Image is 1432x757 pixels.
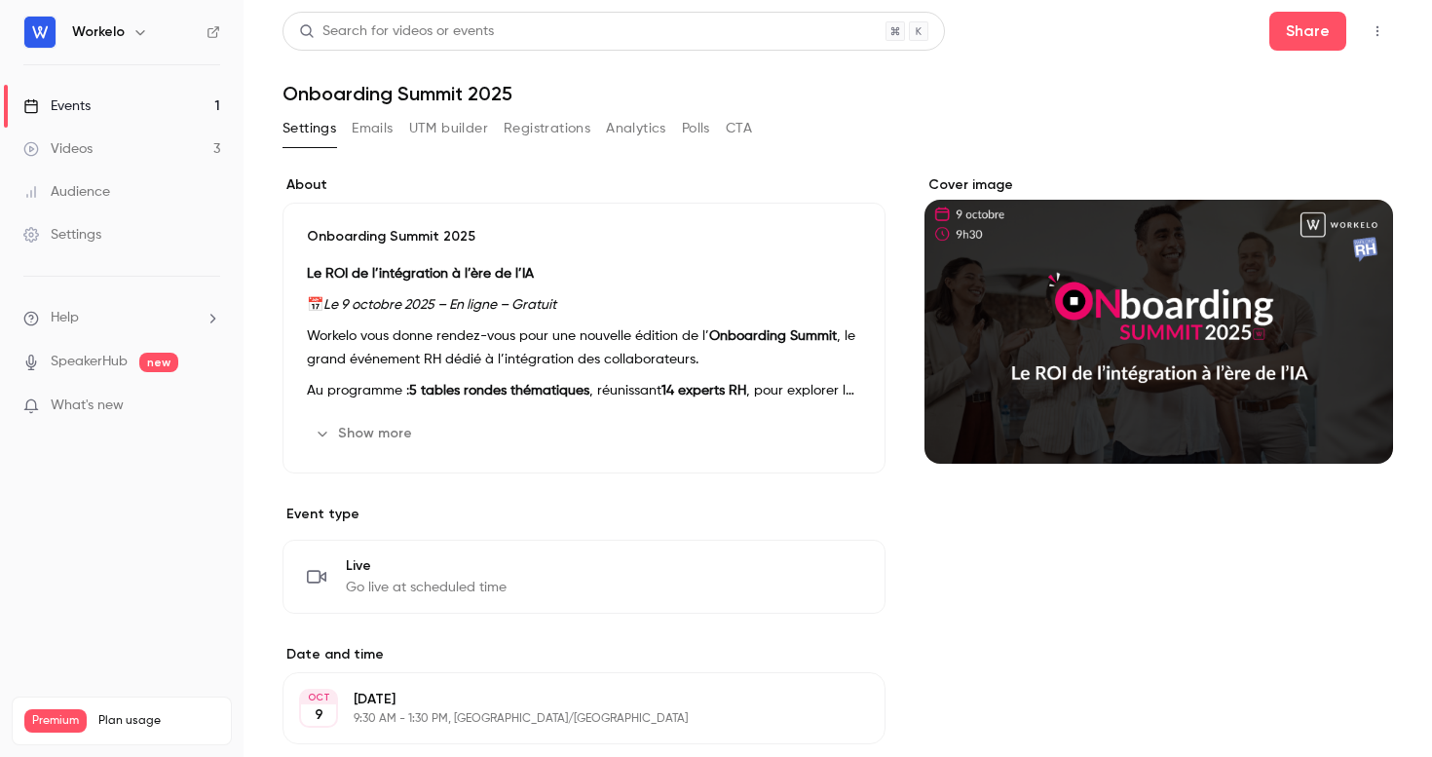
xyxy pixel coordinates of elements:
[709,329,837,343] strong: Onboarding Summit
[307,418,424,449] button: Show more
[283,113,336,144] button: Settings
[323,298,556,312] em: Le 9 octobre 2025 – En ligne – Gratuit
[23,139,93,159] div: Videos
[72,22,125,42] h6: Workelo
[283,175,886,195] label: About
[283,505,886,524] p: Event type
[307,324,861,371] p: Workelo vous donne rendez-vous pour une nouvelle édition de l’ , le grand événement RH dédié à l’...
[51,308,79,328] span: Help
[23,225,101,245] div: Settings
[1269,12,1346,51] button: Share
[51,352,128,372] a: SpeakerHub
[24,17,56,48] img: Workelo
[23,308,220,328] li: help-dropdown-opener
[139,353,178,372] span: new
[354,690,782,709] p: [DATE]
[352,113,393,144] button: Emails
[301,691,336,704] div: OCT
[346,578,507,597] span: Go live at scheduled time
[606,113,666,144] button: Analytics
[197,397,220,415] iframe: Noticeable Trigger
[307,379,861,402] p: Au programme : , réunissant , pour explorer les nouvelles pratiques d’onboarding à l’ère de l’IA,...
[409,384,589,397] strong: 5 tables rondes thématiques
[23,182,110,202] div: Audience
[504,113,590,144] button: Registrations
[299,21,494,42] div: Search for videos or events
[924,175,1393,464] section: Cover image
[98,713,219,729] span: Plan usage
[283,645,886,664] label: Date and time
[307,267,534,281] strong: Le ROI de l’intégration à l’ère de l’IA
[924,175,1393,195] label: Cover image
[346,556,507,576] span: Live
[24,709,87,733] span: Premium
[307,227,861,246] p: Onboarding Summit 2025
[726,113,752,144] button: CTA
[409,113,488,144] button: UTM builder
[307,293,861,317] p: 📅
[315,705,323,725] p: 9
[23,96,91,116] div: Events
[51,396,124,416] span: What's new
[682,113,710,144] button: Polls
[661,384,746,397] strong: 14 experts RH
[283,82,1393,105] h1: Onboarding Summit 2025
[354,711,782,727] p: 9:30 AM - 1:30 PM, [GEOGRAPHIC_DATA]/[GEOGRAPHIC_DATA]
